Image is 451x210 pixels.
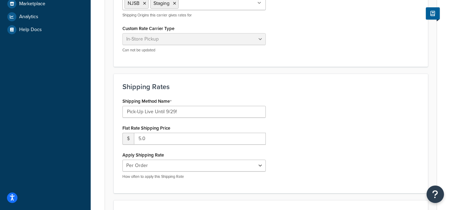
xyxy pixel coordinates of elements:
h3: Shipping Rates [122,83,419,90]
p: How often to apply this Shipping Rate [122,174,266,179]
label: Custom Rate Carrier Type [122,26,174,31]
label: Apply Shipping Rate [122,152,164,158]
a: Analytics [5,10,85,23]
span: Marketplace [19,1,45,7]
button: Open Resource Center [427,186,444,203]
label: Shipping Method Name [122,99,172,104]
span: Analytics [19,14,38,20]
span: Help Docs [19,27,42,33]
p: Can not be updated [122,48,266,53]
button: Show Help Docs [426,7,440,20]
span: $ [122,133,134,145]
a: Help Docs [5,23,85,36]
p: Shipping Origins this carrier gives rates for [122,13,266,18]
label: Flat Rate Shipping Price [122,125,170,131]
